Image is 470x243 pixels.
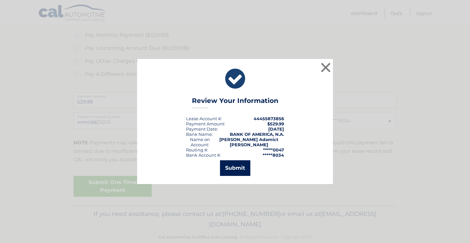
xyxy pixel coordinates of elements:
[319,61,332,74] button: ×
[230,132,284,137] strong: BANK OF AMERICA, N.A.
[186,132,213,137] div: Bank Name:
[186,126,217,132] span: Payment Date
[186,126,218,132] div: :
[254,116,284,121] strong: 44455873856
[186,152,221,158] div: Bank Account #:
[219,137,278,147] strong: [PERSON_NAME] Adamict [PERSON_NAME]
[186,116,222,121] div: Lease Account #:
[186,147,208,152] div: Routing #:
[268,126,284,132] span: [DATE]
[186,121,225,126] div: Payment Amount:
[186,137,214,147] div: Name on Account:
[220,160,250,176] button: Submit
[267,121,284,126] span: $529.99
[192,97,278,108] h3: Review Your Information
